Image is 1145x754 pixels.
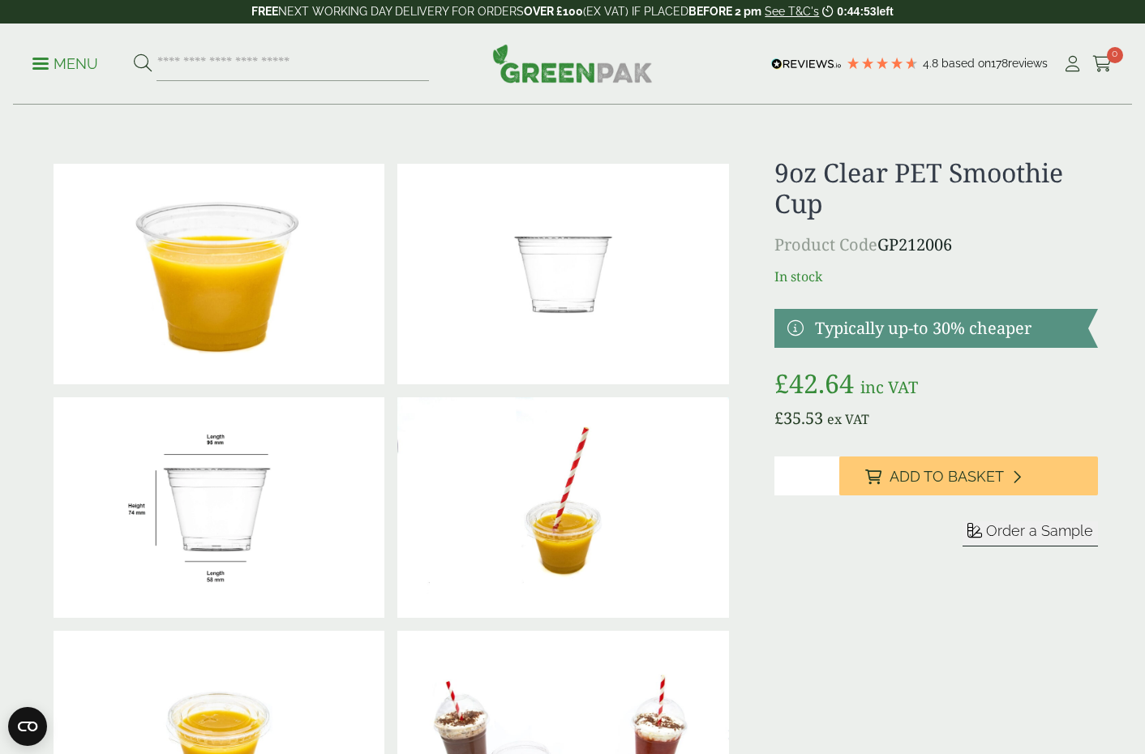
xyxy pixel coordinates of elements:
[774,267,1098,286] p: In stock
[827,410,869,428] span: ex VAT
[877,5,894,18] span: left
[688,5,761,18] strong: BEFORE 2 pm
[774,157,1098,220] h1: 9oz Clear PET Smoothie Cup
[837,5,876,18] span: 0:44:53
[941,57,991,70] span: Based on
[1062,56,1083,72] i: My Account
[1092,52,1113,76] a: 0
[986,522,1093,539] span: Order a Sample
[839,456,1098,495] button: Add to Basket
[774,407,823,429] bdi: 35.53
[492,44,653,83] img: GreenPak Supplies
[524,5,583,18] strong: OVER £100
[1107,47,1123,63] span: 0
[890,468,1004,486] span: Add to Basket
[32,54,98,74] p: Menu
[771,58,842,70] img: REVIEWS.io
[860,376,918,398] span: inc VAT
[765,5,819,18] a: See T&C's
[991,57,1008,70] span: 178
[8,707,47,746] button: Open CMP widget
[54,397,384,618] img: 9oz Smoothie
[774,233,877,255] span: Product Code
[397,164,728,384] img: 9oz Clear PET Smoothie Cup 0
[1092,56,1113,72] i: Cart
[774,366,789,401] span: £
[32,54,98,71] a: Menu
[963,521,1098,546] button: Order a Sample
[251,5,278,18] strong: FREE
[774,407,783,429] span: £
[846,56,919,71] div: 4.78 Stars
[923,57,941,70] span: 4.8
[54,164,384,384] img: 9oz PET Smoothie Cup With Orange Juice
[397,397,728,618] img: 9oz PET Smoothie Cup With Orange Juice And Flat Lid With Straw Slot
[774,233,1098,257] p: GP212006
[774,366,854,401] bdi: 42.64
[1008,57,1048,70] span: reviews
